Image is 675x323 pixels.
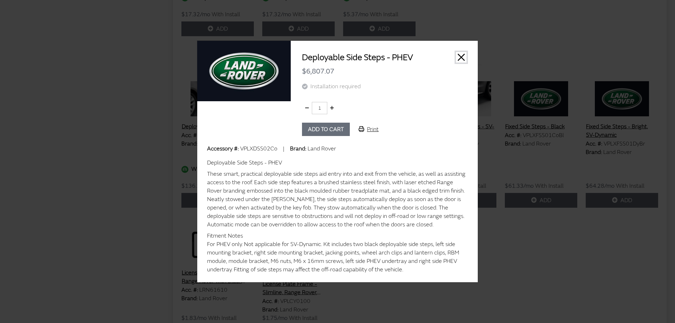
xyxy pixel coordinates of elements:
[302,52,438,63] h2: Deployable Side Steps - PHEV
[302,123,350,136] button: Add to cart
[207,159,468,167] div: Deployable Side Steps - PHEV
[283,145,284,152] span: |
[240,145,277,152] span: VPLXDSS02Co
[207,170,468,229] div: These smart, practical deployable side steps aid entry into and exit from the vehicle, as well as...
[456,52,467,63] button: Close
[207,144,239,153] label: Accessory #:
[207,240,468,274] div: For PHEV only. Not applicable for SV-Dynamic. Kit includes two black deployable side steps, left ...
[308,145,336,152] span: Land Rover
[310,83,361,90] span: Installation required
[197,40,291,101] img: Image for Deployable Side Steps - PHEV
[290,144,306,153] label: Brand:
[353,123,385,136] button: Print
[207,232,243,240] label: Fitment Notes
[302,63,467,79] div: $6,807.07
